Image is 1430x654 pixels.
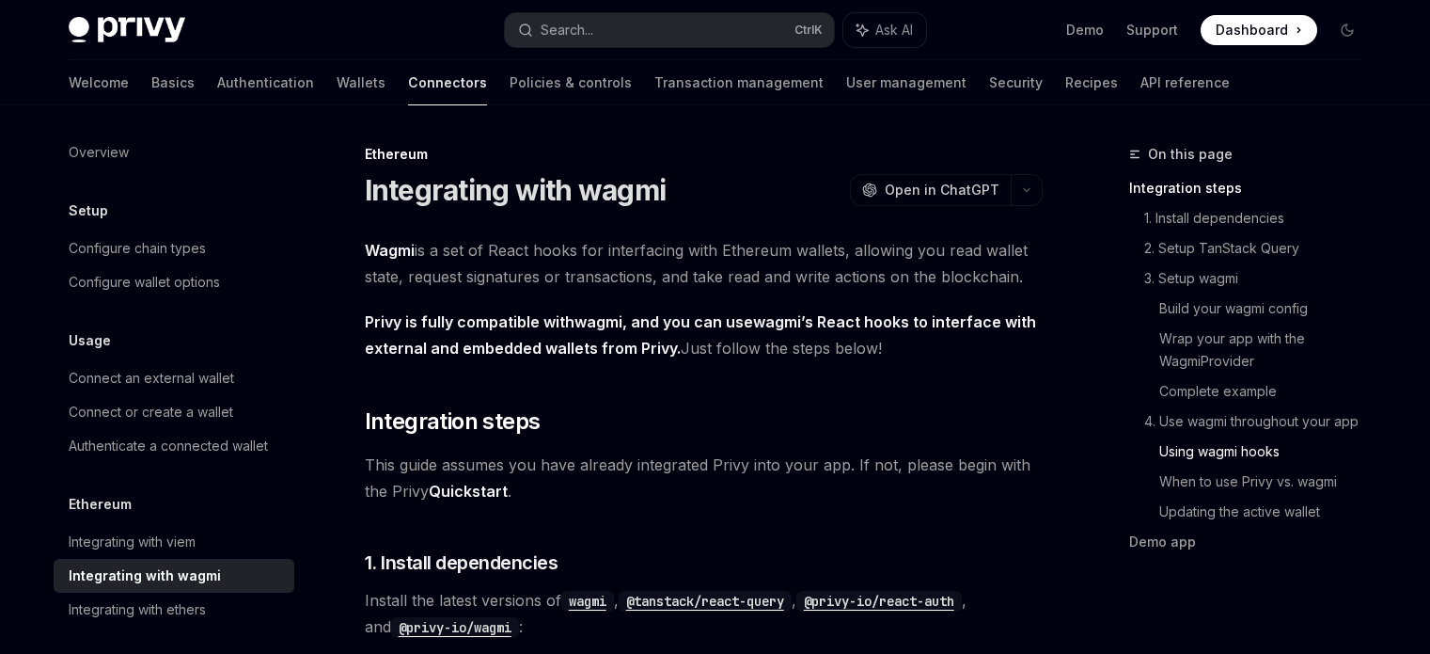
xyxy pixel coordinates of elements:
div: Connect or create a wallet [69,401,233,423]
a: Welcome [69,60,129,105]
span: 1. Install dependencies [365,550,558,576]
code: wagmi [561,591,614,612]
a: Integrating with ethers [54,593,294,627]
a: 1. Install dependencies [1144,203,1377,233]
div: Overview [69,141,129,164]
span: On this page [1148,143,1233,166]
h5: Usage [69,329,111,352]
strong: Privy is fully compatible with , and you can use ’s React hooks to interface with external and em... [365,312,1036,358]
a: wagmi [574,312,622,332]
a: Connectors [408,60,487,105]
span: is a set of React hooks for interfacing with Ethereum wallets, allowing you read wallet state, re... [365,237,1043,290]
button: Ask AI [843,13,926,47]
a: Connect an external wallet [54,361,294,395]
a: Integrating with viem [54,525,294,559]
div: Integrating with wagmi [69,565,221,587]
div: Authenticate a connected wallet [69,435,268,457]
a: Support [1126,21,1178,40]
code: @privy-io/wagmi [391,617,519,638]
a: 4. Use wagmi throughout your app [1144,407,1377,437]
span: Open in ChatGPT [885,181,999,199]
a: Demo [1066,21,1104,40]
a: Updating the active wallet [1159,497,1377,527]
a: Wrap your app with the WagmiProvider [1159,324,1377,376]
code: @privy-io/react-auth [796,591,962,612]
a: Transaction management [654,60,824,105]
a: 3. Setup wagmi [1144,263,1377,294]
div: Search... [541,19,593,41]
a: Authenticate a connected wallet [54,429,294,463]
a: Authentication [217,60,314,105]
a: 2. Setup TanStack Query [1144,233,1377,263]
button: Open in ChatGPT [850,174,1011,206]
span: Just follow the steps below! [365,309,1043,361]
a: Complete example [1159,376,1377,407]
span: Dashboard [1216,21,1288,40]
a: Configure chain types [54,231,294,265]
a: wagmi [561,591,614,610]
span: Install the latest versions of , , , and : [365,587,1043,640]
a: When to use Privy vs. wagmi [1159,467,1377,497]
a: Wagmi [365,241,415,261]
a: API reference [1140,60,1230,105]
h5: Setup [69,199,108,222]
a: Using wagmi hooks [1159,437,1377,467]
a: @tanstack/react-query [619,591,792,610]
button: Toggle dark mode [1332,15,1362,45]
a: wagmi [753,312,801,332]
a: Recipes [1065,60,1118,105]
a: Security [989,60,1043,105]
span: Integration steps [365,407,541,437]
div: Configure wallet options [69,271,220,294]
span: Ask AI [875,21,913,40]
div: Integrating with viem [69,531,196,553]
a: Integration steps [1129,173,1377,203]
div: Integrating with ethers [69,598,206,621]
a: Quickstart [429,482,508,502]
button: Search...CtrlK [505,13,834,47]
a: Overview [54,136,294,169]
a: Integrating with wagmi [54,559,294,593]
a: Wallets [337,60,385,105]
div: Connect an external wallet [69,367,234,390]
h5: Ethereum [69,493,132,516]
a: @privy-io/react-auth [796,591,962,610]
a: Build your wagmi config [1159,294,1377,324]
code: @tanstack/react-query [619,591,792,612]
a: Demo app [1129,527,1377,557]
span: Ctrl K [794,23,823,38]
a: Dashboard [1201,15,1317,45]
div: Ethereum [365,145,1043,164]
a: @privy-io/wagmi [391,617,519,636]
h1: Integrating with wagmi [365,173,667,207]
a: Connect or create a wallet [54,395,294,429]
a: Basics [151,60,195,105]
a: User management [846,60,966,105]
span: This guide assumes you have already integrated Privy into your app. If not, please begin with the... [365,452,1043,504]
a: Policies & controls [510,60,632,105]
a: Configure wallet options [54,265,294,299]
img: dark logo [69,17,185,43]
div: Configure chain types [69,237,206,260]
